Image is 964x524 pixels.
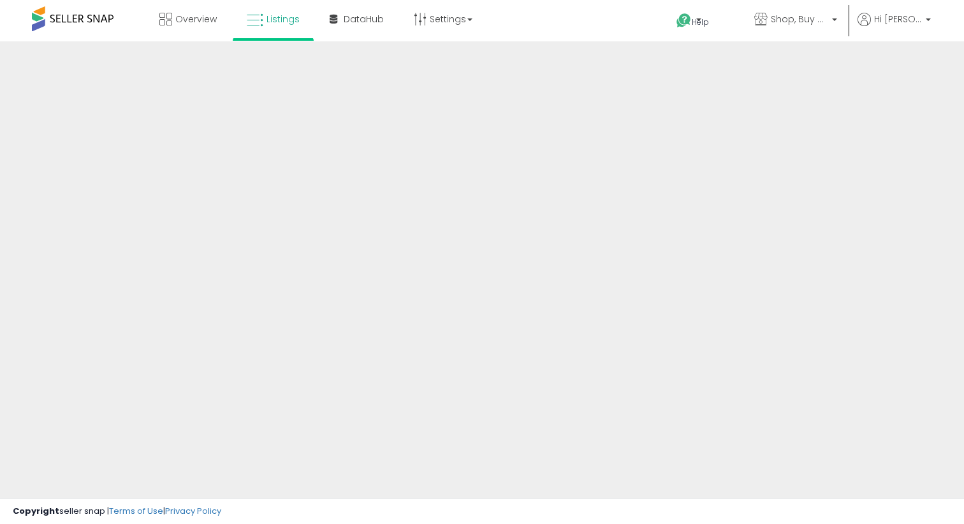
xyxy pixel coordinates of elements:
[13,506,221,518] div: seller snap | |
[666,3,734,41] a: Help
[109,505,163,517] a: Terms of Use
[771,13,828,25] span: Shop, Buy and Ship
[175,13,217,25] span: Overview
[165,505,221,517] a: Privacy Policy
[874,13,922,25] span: Hi [PERSON_NAME]
[267,13,300,25] span: Listings
[13,505,59,517] strong: Copyright
[692,17,709,27] span: Help
[344,13,384,25] span: DataHub
[858,13,931,41] a: Hi [PERSON_NAME]
[676,13,692,29] i: Get Help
